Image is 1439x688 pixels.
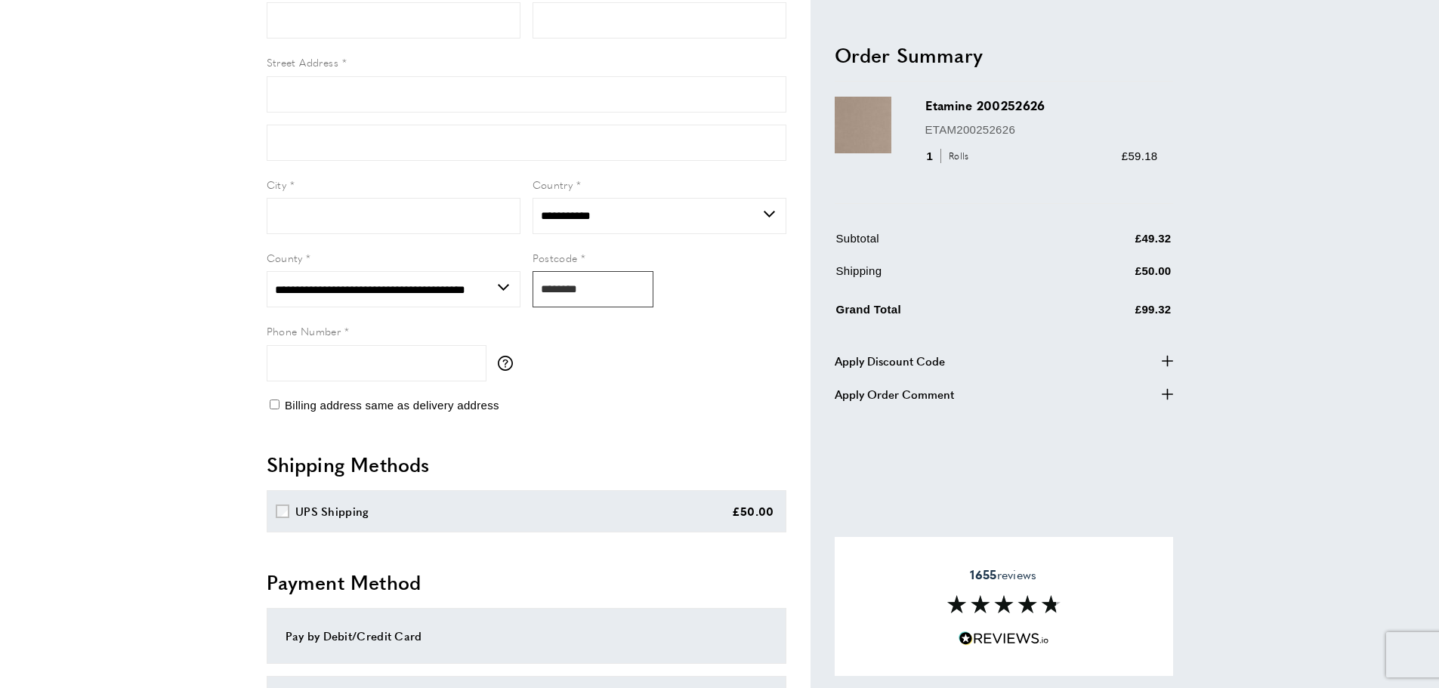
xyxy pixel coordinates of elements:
[267,54,339,69] span: Street Address
[947,595,1061,613] img: Reviews section
[970,567,1036,582] span: reviews
[267,451,786,478] h2: Shipping Methods
[1052,229,1171,258] td: £49.32
[836,229,1051,258] td: Subtotal
[533,177,573,192] span: Country
[1122,149,1158,162] span: £59.18
[1052,297,1171,329] td: £99.32
[270,400,279,409] input: Billing address same as delivery address
[498,356,520,371] button: More information
[267,569,786,596] h2: Payment Method
[925,120,1158,138] p: ETAM200252626
[925,147,974,165] div: 1
[533,250,578,265] span: Postcode
[835,41,1173,68] h2: Order Summary
[267,177,287,192] span: City
[267,323,341,338] span: Phone Number
[835,384,954,403] span: Apply Order Comment
[1052,261,1171,291] td: £50.00
[267,250,303,265] span: County
[732,502,774,520] div: £50.00
[835,97,891,153] img: Etamine 200252626
[836,297,1051,329] td: Grand Total
[970,566,996,583] strong: 1655
[940,149,973,163] span: Rolls
[835,351,945,369] span: Apply Discount Code
[959,631,1049,646] img: Reviews.io 5 stars
[836,261,1051,291] td: Shipping
[286,627,767,645] div: Pay by Debit/Credit Card
[295,502,369,520] div: UPS Shipping
[285,399,499,412] span: Billing address same as delivery address
[925,97,1158,114] h3: Etamine 200252626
